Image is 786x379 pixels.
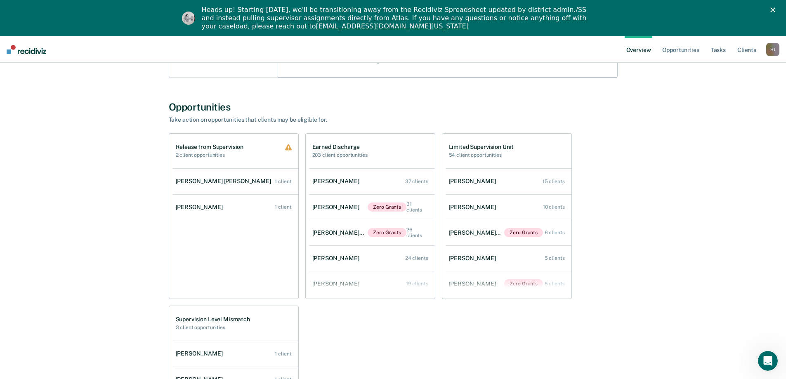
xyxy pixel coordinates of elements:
[406,201,428,213] div: 31 clients
[275,179,291,184] div: 1 client
[449,280,499,287] div: [PERSON_NAME]
[766,43,779,56] button: HJ
[449,144,514,151] h1: Limited Supervision Unit
[758,351,778,371] iframe: Intercom live chat
[176,152,244,158] h2: 2 client opportunities
[176,178,274,185] div: [PERSON_NAME] [PERSON_NAME]
[545,230,565,235] div: 6 clients
[449,229,505,236] div: [PERSON_NAME] [PERSON_NAME]
[770,7,779,12] div: Close
[709,36,727,63] a: Tasks
[169,116,458,123] div: Take action on opportunities that clients may be eligible for.
[316,22,468,30] a: [EMAIL_ADDRESS][DOMAIN_NAME][US_STATE]
[446,247,571,270] a: [PERSON_NAME] 5 clients
[309,169,435,193] a: [PERSON_NAME] 37 clients
[545,255,565,261] div: 5 clients
[7,45,46,54] img: Recidiviz
[182,12,195,25] img: Profile image for Kim
[661,36,701,63] a: Opportunities
[766,43,779,56] div: H J
[543,179,565,184] div: 15 clients
[312,229,368,236] div: [PERSON_NAME] [PERSON_NAME]
[309,272,435,296] a: [PERSON_NAME] 19 clients
[446,220,571,245] a: [PERSON_NAME] [PERSON_NAME]Zero Grants 6 clients
[543,204,565,210] div: 10 clients
[312,144,368,151] h1: Earned Discharge
[176,350,226,357] div: [PERSON_NAME]
[625,36,653,63] a: Overview
[309,193,435,221] a: [PERSON_NAME]Zero Grants 31 clients
[176,325,250,330] h2: 3 client opportunities
[172,169,298,193] a: [PERSON_NAME] [PERSON_NAME] 1 client
[309,219,435,247] a: [PERSON_NAME] [PERSON_NAME]Zero Grants 26 clients
[172,342,298,365] a: [PERSON_NAME] 1 client
[176,144,244,151] h1: Release from Supervision
[405,179,428,184] div: 37 clients
[309,247,435,270] a: [PERSON_NAME] 24 clients
[312,178,363,185] div: [PERSON_NAME]
[545,281,565,287] div: 5 clients
[176,204,226,211] div: [PERSON_NAME]
[736,36,758,63] a: Clients
[368,228,406,237] span: Zero Grants
[368,202,406,212] span: Zero Grants
[504,279,543,288] span: Zero Grants
[449,152,514,158] h2: 54 client opportunities
[446,169,571,193] a: [PERSON_NAME] 15 clients
[405,255,428,261] div: 24 clients
[449,255,499,262] div: [PERSON_NAME]
[275,351,291,357] div: 1 client
[275,204,291,210] div: 1 client
[312,152,368,158] h2: 203 client opportunities
[312,280,363,287] div: [PERSON_NAME]
[176,316,250,323] h1: Supervision Level Mismatch
[312,204,363,211] div: [PERSON_NAME]
[446,271,571,297] a: [PERSON_NAME]Zero Grants 5 clients
[202,6,591,31] div: Heads up! Starting [DATE], we'll be transitioning away from the Recidiviz Spreadsheet updated by ...
[406,281,428,287] div: 19 clients
[312,255,363,262] div: [PERSON_NAME]
[406,227,428,239] div: 26 clients
[446,195,571,219] a: [PERSON_NAME] 10 clients
[172,195,298,219] a: [PERSON_NAME] 1 client
[449,178,499,185] div: [PERSON_NAME]
[449,204,499,211] div: [PERSON_NAME]
[169,101,618,113] div: Opportunities
[504,228,543,237] span: Zero Grants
